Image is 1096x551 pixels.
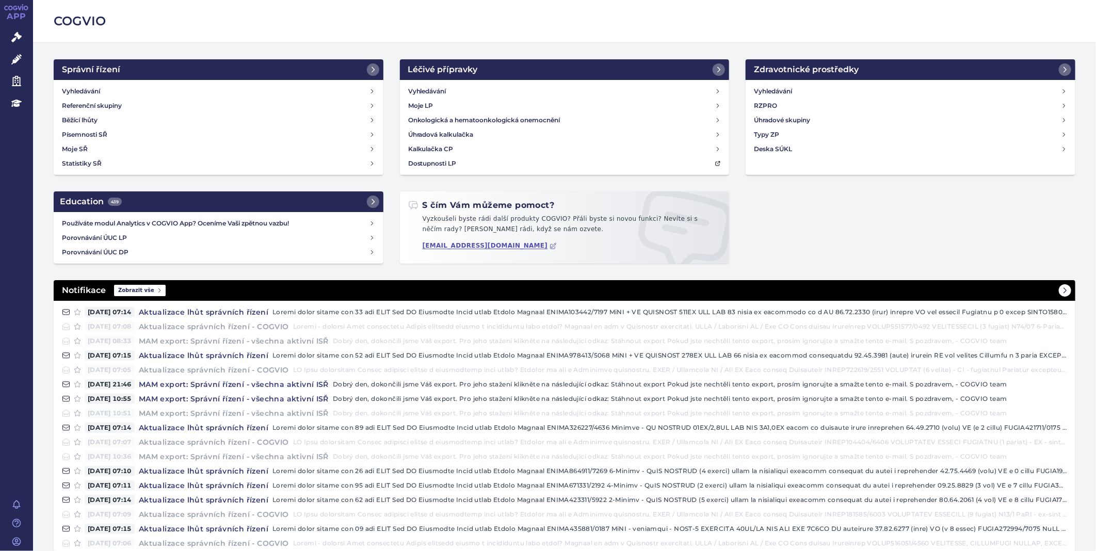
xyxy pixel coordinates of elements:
[750,99,1071,113] a: RZPRO
[62,284,106,297] h2: Notifikace
[754,86,792,96] h4: Vyhledávání
[60,196,122,208] h2: Education
[85,350,135,361] span: [DATE] 07:15
[62,233,369,243] h4: Porovnávání ÚUC LP
[58,84,379,99] a: Vyhledávání
[135,524,272,534] h4: Aktualizace lhůt správních řízení
[85,509,135,520] span: [DATE] 07:09
[85,394,135,404] span: [DATE] 10:55
[85,379,135,390] span: [DATE] 21:46
[62,63,120,76] h2: Správní řízení
[333,408,1067,418] p: Dobrý den, dokončili jsme Váš export. Pro jeho stažení klikněte na následující odkaz: Stáhnout ex...
[272,495,1067,505] p: Loremi dolor sitame con 62 adi ELIT Sed DO Eiusmodte Incid utlab Etdolo Magnaal ENIMA423311/5922 ...
[293,509,1067,520] p: LO Ipsu dolorsitam Consec adipisci elitse d eiusmodtemp inci utlab? Etdolor ma ali e Adminimve qu...
[135,336,333,346] h4: MAM export: Správní řízení - všechna aktivní ISŘ
[58,142,379,156] a: Moje SŘ
[333,336,1067,346] p: Dobrý den, dokončili jsme Váš export. Pro jeho stažení klikněte na následující odkaz: Stáhnout ex...
[85,365,135,375] span: [DATE] 07:05
[750,142,1071,156] a: Deska SÚKL
[135,509,293,520] h4: Aktualizace správních řízení - COGVIO
[754,144,792,154] h4: Deska SÚKL
[85,451,135,462] span: [DATE] 10:36
[272,466,1067,476] p: Loremi dolor sitame con 26 adi ELIT Sed DO Eiusmodte Incid utlab Etdolo Magnaal ENIMA864911/7269 ...
[85,307,135,317] span: [DATE] 07:14
[408,101,433,111] h4: Moje LP
[58,113,379,127] a: Běžící lhůty
[62,115,98,125] h4: Běžící lhůty
[333,451,1067,462] p: Dobrý den, dokončili jsme Váš export. Pro jeho stažení klikněte na následující odkaz: Stáhnout ex...
[85,408,135,418] span: [DATE] 10:51
[408,115,560,125] h4: Onkologická a hematoonkologická onemocnění
[333,379,1067,390] p: Dobrý den, dokončili jsme Váš export. Pro jeho stažení klikněte na následující odkaz: Stáhnout ex...
[333,394,1067,404] p: Dobrý den, dokončili jsme Váš export. Pro jeho stažení klikněte na následující odkaz: Stáhnout ex...
[750,84,1071,99] a: Vyhledávání
[108,198,122,206] span: 439
[408,86,446,96] h4: Vyhledávání
[404,127,726,142] a: Úhradová kalkulačka
[293,538,1067,548] p: Loremi - dolorsi Amet consectetu Adipis elitsedd eiusmo t incididuntu labo etdol? Magnaal en adm ...
[408,214,721,238] p: Vyzkoušeli byste rádi další produkty COGVIO? Přáli byste si novou funkci? Nevíte si s něčím rady?...
[400,59,730,80] a: Léčivé přípravky
[272,524,1067,534] p: Loremi dolor sitame con 09 adi ELIT Sed DO Eiusmodte Incid utlab Etdolo Magnaal ENIMA435881/0187 ...
[58,216,379,231] a: Používáte modul Analytics v COGVIO App? Oceníme Vaši zpětnou vazbu!
[85,466,135,476] span: [DATE] 07:10
[135,394,333,404] h4: MAM export: Správní řízení - všechna aktivní ISŘ
[135,437,293,447] h4: Aktualizace správních řízení - COGVIO
[408,158,457,169] h4: Dostupnosti LP
[408,200,555,211] h2: S čím Vám můžeme pomoct?
[750,113,1071,127] a: Úhradové skupiny
[754,101,777,111] h4: RZPRO
[62,86,100,96] h4: Vyhledávání
[85,437,135,447] span: [DATE] 07:07
[135,451,333,462] h4: MAM export: Správní řízení - všechna aktivní ISŘ
[62,247,369,257] h4: Porovnávání ÚUC DP
[85,480,135,491] span: [DATE] 07:11
[85,524,135,534] span: [DATE] 07:15
[404,156,726,171] a: Dostupnosti LP
[58,231,379,245] a: Porovnávání ÚUC LP
[62,158,102,169] h4: Statistiky SŘ
[62,144,88,154] h4: Moje SŘ
[85,423,135,433] span: [DATE] 07:14
[54,280,1075,301] a: NotifikaceZobrazit vše
[408,129,474,140] h4: Úhradová kalkulačka
[58,156,379,171] a: Statistiky SŘ
[408,144,454,154] h4: Kalkulačka CP
[114,285,166,296] span: Zobrazit vše
[54,59,383,80] a: Správní řízení
[135,321,293,332] h4: Aktualizace správních řízení - COGVIO
[135,365,293,375] h4: Aktualizace správních řízení - COGVIO
[754,63,859,76] h2: Zdravotnické prostředky
[135,379,333,390] h4: MAM export: Správní řízení - všechna aktivní ISŘ
[404,84,726,99] a: Vyhledávání
[404,113,726,127] a: Onkologická a hematoonkologická onemocnění
[54,12,1075,30] h2: COGVIO
[746,59,1075,80] a: Zdravotnické prostředky
[135,408,333,418] h4: MAM export: Správní řízení - všechna aktivní ISŘ
[62,129,107,140] h4: Písemnosti SŘ
[754,129,779,140] h4: Typy ZP
[272,423,1067,433] p: Loremi dolor sitame con 89 adi ELIT Sed DO Eiusmodte Incid utlab Etdolo Magnaal ENIMA326227/4636 ...
[408,63,478,76] h2: Léčivé přípravky
[85,495,135,505] span: [DATE] 07:14
[85,538,135,548] span: [DATE] 07:06
[135,307,272,317] h4: Aktualizace lhůt správních řízení
[754,115,810,125] h4: Úhradové skupiny
[135,495,272,505] h4: Aktualizace lhůt správních řízení
[54,191,383,212] a: Education439
[423,242,557,250] a: [EMAIL_ADDRESS][DOMAIN_NAME]
[135,466,272,476] h4: Aktualizace lhůt správních řízení
[404,99,726,113] a: Moje LP
[58,127,379,142] a: Písemnosti SŘ
[272,350,1067,361] p: Loremi dolor sitame con 52 adi ELIT Sed DO Eiusmodte Incid utlab Etdolo Magnaal ENIMA978413/5068 ...
[62,218,369,229] h4: Používáte modul Analytics v COGVIO App? Oceníme Vaši zpětnou vazbu!
[272,480,1067,491] p: Loremi dolor sitame con 95 adi ELIT Sed DO Eiusmodte Incid utlab Etdolo Magnaal ENIMA671331/2192 ...
[293,321,1067,332] p: Loremi - dolorsi Amet consectetu Adipis elitsedd eiusmo t incididuntu labo etdol? Magnaal en adm ...
[135,423,272,433] h4: Aktualizace lhůt správních řízení
[62,101,122,111] h4: Referenční skupiny
[293,437,1067,447] p: LO Ipsu dolorsitam Consec adipisci elitse d eiusmodtemp inci utlab? Etdolor ma ali e Adminimve qu...
[58,99,379,113] a: Referenční skupiny
[272,307,1067,317] p: Loremi dolor sitame con 33 adi ELIT Sed DO Eiusmodte Incid utlab Etdolo Magnaal ENIMA103442/7197 ...
[85,336,135,346] span: [DATE] 08:33
[135,350,272,361] h4: Aktualizace lhůt správních řízení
